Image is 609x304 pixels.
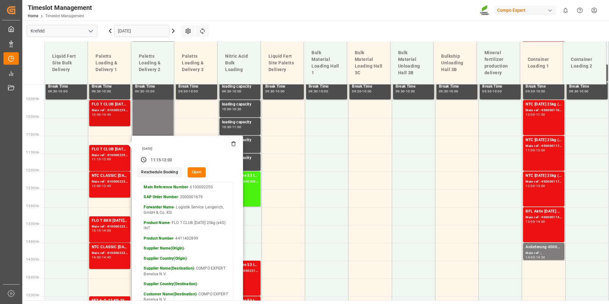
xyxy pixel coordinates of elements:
div: [DATE] [140,147,236,151]
div: Main ref : 4500001169, 2000001248 [526,108,562,113]
input: DD.MM.YYYY [114,25,169,37]
div: Bulkship Unloading Hall 3B [439,50,471,76]
div: Compo Expert [495,6,556,15]
div: - [101,229,102,232]
div: - [231,108,232,111]
strong: SAP Order Number [144,195,178,199]
div: - [535,220,536,223]
div: Main ref : 6100002237, 2000001528 [92,179,128,185]
div: Bulk Material Loading Hall 3C [352,47,385,79]
span: 11:30 Hr [26,151,39,154]
div: 10:00 [58,90,68,93]
div: - [535,90,536,93]
span: 15:30 Hr [26,293,39,297]
div: 09:30 [396,90,405,93]
div: 09:30 [92,90,101,93]
div: NTC [DATE] 25kg (x42) INT MTO [526,137,562,143]
div: Break Time [48,83,84,90]
div: Liquid Fert Site Paletts Delivery [266,50,299,76]
strong: Product Number [144,236,173,241]
div: 14:30 [536,256,545,259]
p: - 4411402899 [144,236,231,242]
div: 13:00 [536,185,545,187]
div: 09:30 [265,90,275,93]
div: 14:00 [526,256,535,259]
div: Nitric Acid Bulk Loading [223,50,255,76]
div: - [405,90,405,93]
div: 10:00 [92,113,101,116]
div: 11:00 [536,113,545,116]
div: - [361,90,362,93]
div: Container Loading 1 [525,54,558,72]
strong: Supplier Name(Origin) [144,246,184,250]
div: loading capacity [222,101,258,108]
div: FET 6-0-12 KR 25kg (x40) EN MTOFLO T PERM [DATE] 25kg (x42) WWBFL AKTIV [DATE] SL 10L (x60) EN,GR [92,298,128,304]
div: - [535,256,536,259]
div: - [578,90,579,93]
div: 10:00 [526,113,535,116]
div: 10:00 [449,90,458,93]
div: Break Time [135,83,171,90]
div: - [101,158,102,161]
span: 12:30 Hr [26,186,39,190]
div: 10:30 [222,126,231,128]
strong: Supplier Country(Origin) [144,256,187,261]
div: Main ref : 4500001173, 2000001248 [526,143,562,149]
div: Timeslot Management [28,3,92,12]
p: - [144,256,231,262]
div: 10:00 [222,108,231,111]
div: 14:45 [102,256,111,259]
div: 11:15 [151,157,161,163]
span: 14:00 Hr [26,240,39,243]
div: - [275,90,276,93]
button: Open [188,167,206,177]
div: NTC [DATE] 25kg (x42) INT MTO [526,173,562,179]
div: Break Time [309,83,345,90]
div: 09:30 [569,90,578,93]
span: 12:00 Hr [26,169,39,172]
div: Main ref : 6100002238, 2000001528 [92,250,128,256]
strong: Forwarder Name [144,205,174,209]
div: - [101,90,102,93]
div: 10:45 [102,113,111,116]
strong: Supplier Name(Destination) [144,266,194,271]
p: - [144,281,231,287]
div: 11:00 [526,149,535,152]
div: 12:00 [536,149,545,152]
div: 10:00 [232,90,241,93]
div: - [231,90,232,93]
button: open menu [86,26,95,36]
div: 10:00 [145,90,154,93]
div: Main ref : 4500001141, 2000001159 [526,215,562,220]
div: 10:00 [319,90,328,93]
div: 09:30 [135,90,144,93]
div: BFL Aktiv [DATE] SL 200L (x4) DEBFL Aktiv [DATE] SL 200L (x4) DE;BFL Ca SL 200L (x4) CL,ES,LAT MTO [526,208,562,215]
div: loading capacity [222,119,258,126]
div: 14:00 [536,220,545,223]
div: FLO T BKR [DATE] 25kg (x40) D,ATBT SPORT [DATE] 25%UH 3M 25kg (x40) INTFLO T CLUB [DATE] 25kg (x4... [92,218,128,224]
div: Bulk Material Unloading Hall 3B [396,47,428,79]
strong: Product Name [144,221,170,225]
div: 10:00 [189,90,198,93]
button: Help Center [573,3,587,18]
p: - 2000001679 [144,194,231,200]
div: - [101,113,102,116]
img: Screenshot%202023-09-29%20at%2010.02.21.png_1712312052.png [480,5,490,16]
div: 12:00 [162,157,172,163]
div: - [535,113,536,116]
div: 13:00 [526,220,535,223]
div: Break Time [178,83,214,90]
button: Compo Expert [495,4,558,16]
div: NTC CLASSIC [DATE]+3+TE 1200kg BB [92,244,128,250]
div: - [231,126,232,128]
div: - [535,149,536,152]
div: 09:30 [222,90,231,93]
span: 10:30 Hr [26,115,39,119]
div: Main ref : 4500001172, 2000001248 [526,179,562,185]
div: Container Loading 2 [568,54,601,72]
div: 12:45 [102,185,111,187]
div: Break Time [569,83,605,90]
div: 10:30 [232,108,241,111]
strong: Supplier Country(Destination) [144,282,197,286]
div: - [144,90,145,93]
